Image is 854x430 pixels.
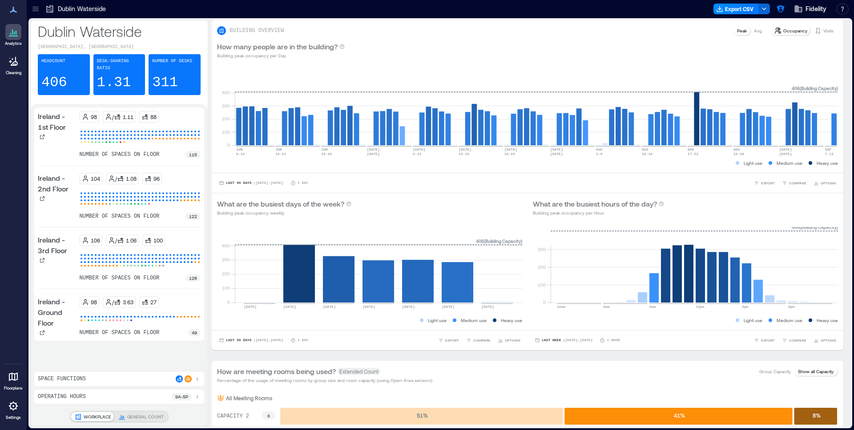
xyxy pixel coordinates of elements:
text: [DATE] [550,147,563,151]
text: JUN [236,147,243,151]
p: Peak [737,27,747,34]
text: [DATE] [504,147,517,151]
button: COMPARE [464,336,492,345]
span: OPTIONS [821,180,836,186]
tspan: 300 [222,257,230,262]
a: Cleaning [2,51,24,78]
p: 1.06 [126,237,137,244]
p: How are meeting rooms being used? [217,366,336,377]
text: 20-26 [504,152,515,156]
p: Group Capacity [759,368,791,375]
text: 12am [557,305,565,309]
text: 3-9 [596,152,603,156]
text: 41 % [674,412,685,418]
text: JUN [275,147,282,151]
p: 126 [189,275,197,282]
p: Building peak occupancy weekly [217,209,351,216]
p: / [115,175,117,182]
span: Fidelity [806,4,826,13]
text: [DATE] [367,152,380,156]
text: 17-23 [688,152,698,156]
text: 4am [603,305,610,309]
p: Analytics [5,41,22,46]
p: 88 [150,113,157,120]
p: 1.31 [97,74,131,92]
p: 100 [153,237,163,244]
p: What are the busiest days of the week? [217,199,344,209]
p: Avg [754,27,762,34]
text: 8pm [788,305,795,309]
p: 106 [91,237,100,244]
tspan: 100 [222,285,230,291]
text: 22-28 [321,152,332,156]
p: Building peak occupancy per Hour [533,209,664,216]
p: Cleaning [6,70,21,76]
text: [DATE] [550,152,563,156]
text: [DATE] [323,305,336,309]
p: number of spaces on floor [80,329,160,336]
p: Heavy use [817,159,838,167]
p: Floorplans [4,386,23,391]
text: 6-12 [413,152,421,156]
button: EXPORT [436,336,461,345]
text: CAPACITY 2 [217,413,249,419]
p: Occupancy [783,27,807,34]
text: AUG [733,147,740,151]
p: Light use [744,159,762,167]
button: Fidelity [791,2,829,16]
p: 406 [41,74,67,92]
text: [DATE] [363,305,375,309]
p: Space Functions [38,375,86,382]
p: 311 [152,74,178,92]
text: [DATE] [442,305,455,309]
span: OPTIONS [821,338,836,343]
p: 96 [153,175,160,182]
text: AUG [688,147,694,151]
button: Export CSV [713,4,759,14]
p: Medium use [777,159,802,167]
button: COMPARE [780,179,808,187]
p: 1.08 [126,175,137,182]
button: Last 90 Days |[DATE]-[DATE] [217,179,285,187]
p: Show all Capacity [798,368,834,375]
p: 115 [189,151,197,158]
text: 8-14 [236,152,245,156]
p: Number of Desks [152,58,192,65]
p: / [115,237,117,244]
text: AUG [596,147,603,151]
p: 98 [91,299,97,306]
tspan: 300 [538,247,546,252]
a: Settings [3,395,24,423]
text: 8am [649,305,656,309]
text: [DATE] [459,147,471,151]
p: Operating Hours [38,393,86,400]
span: EXPORT [761,180,775,186]
text: [DATE] [779,147,792,151]
text: [DATE] [367,147,380,151]
tspan: 100 [222,129,230,135]
p: How many people are in the building? [217,41,338,52]
p: Visits [823,27,834,34]
text: JUN [321,147,328,151]
text: 24-30 [733,152,744,156]
text: 51 % [417,412,428,418]
button: OPTIONS [812,336,838,345]
p: 1.11 [123,113,133,120]
p: BUILDING OVERVIEW [230,27,284,34]
span: EXPORT [761,338,775,343]
text: 10-16 [642,152,653,156]
text: 8 % [813,412,821,418]
p: Ireland - 2nd Floor [38,173,76,194]
text: 12pm [696,305,704,309]
p: All Meeting Rooms [226,394,272,402]
a: Analytics [2,21,24,49]
p: [GEOGRAPHIC_DATA], [GEOGRAPHIC_DATA] [38,44,201,51]
button: EXPORT [752,336,777,345]
p: / [112,299,114,306]
p: Medium use [777,317,802,324]
p: 104 [91,175,100,182]
p: Light use [744,317,762,324]
p: GENERAL COUNT [127,413,164,420]
p: 49 [192,329,197,336]
tspan: 300 [222,103,230,108]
